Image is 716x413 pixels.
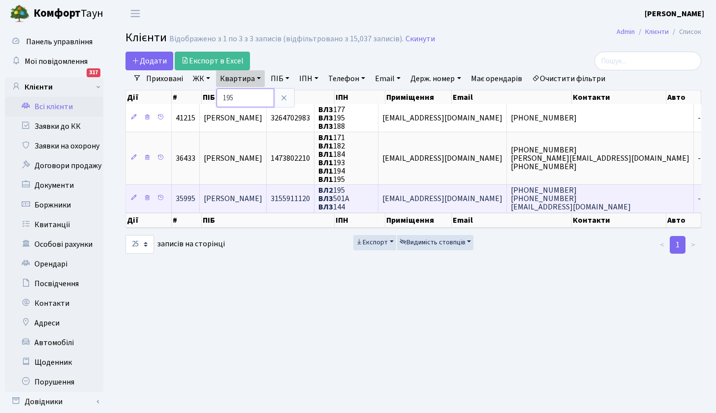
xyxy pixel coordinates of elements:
span: 177 195 188 [318,104,345,132]
th: Авто [666,213,701,228]
a: Клієнти [645,27,669,37]
a: Держ. номер [406,70,465,87]
th: ІПН [335,213,385,228]
span: Експорт [356,237,388,247]
span: [EMAIL_ADDRESS][DOMAIN_NAME] [382,113,502,123]
a: Порушення [5,372,103,392]
span: [PHONE_NUMBER] [511,113,577,123]
span: Таун [33,5,103,22]
button: Експорт [353,235,396,250]
a: Довідники [5,392,103,412]
a: 1 [670,236,685,254]
b: ВЛ3 [318,113,333,123]
b: ВЛ3 [318,104,333,115]
span: [PERSON_NAME] [204,113,262,123]
th: ІПН [335,90,385,104]
a: Admin [617,27,635,37]
th: Контакти [572,213,666,228]
a: Квитанції [5,215,103,235]
a: Адреси [5,313,103,333]
span: [PERSON_NAME] [204,153,262,164]
b: ВЛ3 [318,202,333,213]
b: ВЛ1 [318,149,333,160]
a: Скинути [405,34,435,44]
th: Email [452,213,572,228]
a: Боржники [5,195,103,215]
a: Мої повідомлення317 [5,52,103,71]
a: Контакти [5,294,103,313]
span: Мої повідомлення [25,56,88,67]
a: Квартира [216,70,265,87]
b: ВЛ3 [318,121,333,132]
span: 35995 [176,193,195,204]
th: Дії [126,213,172,228]
span: - [698,193,701,204]
a: Всі клієнти [5,97,103,117]
span: [PERSON_NAME] [204,193,262,204]
div: 317 [87,68,100,77]
a: Особові рахунки [5,235,103,254]
span: 195 501А 144 [318,185,349,212]
b: Комфорт [33,5,81,21]
span: 3264702983 [271,113,310,123]
b: ВЛ1 [318,132,333,143]
th: Авто [666,90,701,104]
span: 3155911120 [271,193,310,204]
select: записів на сторінці [125,235,154,254]
a: Договори продажу [5,156,103,176]
img: logo.png [10,4,30,24]
span: 36433 [176,153,195,164]
a: Має орендарів [467,70,526,87]
b: ВЛ1 [318,166,333,177]
input: Пошук... [594,52,701,70]
span: Клієнти [125,29,167,46]
a: Орендарі [5,254,103,274]
span: [EMAIL_ADDRESS][DOMAIN_NAME] [382,153,502,164]
span: [PHONE_NUMBER] [PHONE_NUMBER] [EMAIL_ADDRESS][DOMAIN_NAME] [511,185,631,212]
button: Видимість стовпців [397,235,474,250]
b: ВЛ1 [318,157,333,168]
b: ВЛ2 [318,185,333,196]
a: Заявки до КК [5,117,103,136]
a: Телефон [324,70,369,87]
span: 41215 [176,113,195,123]
th: Приміщення [385,213,452,228]
th: Дії [126,90,172,104]
a: Клієнти [5,77,103,97]
a: ЖК [189,70,214,87]
th: ПІБ [202,213,335,228]
span: 171 182 184 193 194 195 [318,132,345,185]
b: ВЛ1 [318,174,333,185]
a: Очистити фільтри [528,70,609,87]
a: Документи [5,176,103,195]
a: [PERSON_NAME] [645,8,704,20]
div: Відображено з 1 по 3 з 3 записів (відфільтровано з 15,037 записів). [169,34,404,44]
th: # [172,90,202,104]
span: - [698,113,701,123]
th: # [172,213,202,228]
th: Приміщення [385,90,452,104]
a: Приховані [142,70,187,87]
a: ІПН [295,70,322,87]
a: Email [371,70,405,87]
a: Посвідчення [5,274,103,294]
a: ПІБ [267,70,293,87]
li: Список [669,27,701,37]
b: ВЛ1 [318,141,333,151]
span: [EMAIL_ADDRESS][DOMAIN_NAME] [382,193,502,204]
label: записів на сторінці [125,235,225,254]
a: Панель управління [5,32,103,52]
th: Email [452,90,572,104]
span: Панель управління [26,36,93,47]
a: Додати [125,52,173,70]
th: ПІБ [202,90,335,104]
th: Контакти [572,90,666,104]
span: 1473802210 [271,153,310,164]
a: Автомобілі [5,333,103,353]
a: Щоденник [5,353,103,372]
span: Додати [132,56,167,66]
span: - [698,153,701,164]
b: [PERSON_NAME] [645,8,704,19]
span: [PHONE_NUMBER] [PERSON_NAME][EMAIL_ADDRESS][DOMAIN_NAME] [PHONE_NUMBER] [511,145,689,172]
button: Переключити навігацію [123,5,148,22]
